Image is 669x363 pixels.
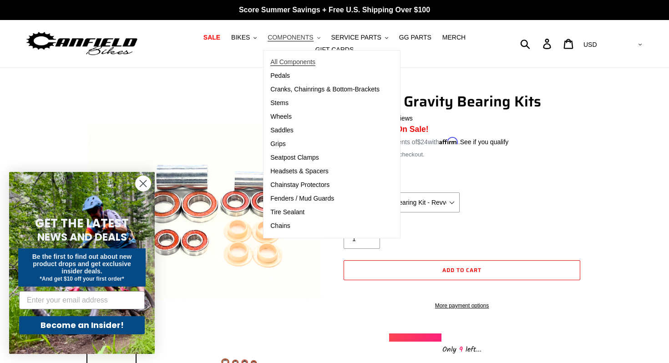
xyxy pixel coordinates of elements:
span: Fenders / Mud Guards [270,195,334,202]
a: GG PARTS [395,31,436,44]
span: Grips [270,140,285,148]
a: Grips [264,137,386,151]
label: Kit Type [344,181,460,190]
button: Add to cart [344,260,580,280]
span: All Components [270,58,315,66]
label: Quantity [344,217,460,227]
span: 9 [456,344,466,355]
span: *And get $10 off your first order* [40,276,124,282]
span: SALE [203,34,220,41]
span: Saddles [270,126,294,134]
span: Chainstay Protectors [270,181,329,189]
span: Be the first to find out about new product drops and get exclusive insider deals. [32,253,132,275]
span: COMPONENTS [268,34,313,41]
input: Enter your email address [19,291,145,309]
a: Fenders / Mud Guards [264,192,386,206]
span: SERVICE PARTS [331,34,381,41]
span: Wheels [270,113,292,121]
a: More payment options [344,302,580,310]
span: BIKES [231,34,250,41]
div: Only left... [389,342,535,356]
div: calculated at checkout. [341,150,583,159]
a: Cranks, Chainrings & Bottom-Brackets [264,83,386,96]
span: Pedals [270,72,290,80]
a: All Components [264,55,386,69]
h1: Guerrilla Gravity Bearing Kits [341,93,583,110]
img: Canfield Bikes [25,30,139,58]
p: 4 interest-free payments of with . [341,135,508,147]
span: GET THE LATEST [35,215,129,232]
span: Add to cart [442,266,481,274]
span: Headsets & Spacers [270,167,329,175]
span: MERCH [442,34,466,41]
span: On Sale! [396,123,429,135]
span: $24 [417,138,428,146]
span: NEWS AND DEALS [37,230,127,244]
a: Chainstay Protectors [264,178,386,192]
button: COMPONENTS [263,31,324,44]
a: Stems [264,96,386,110]
a: Headsets & Spacers [264,165,386,178]
a: Saddles [264,124,386,137]
button: Close dialog [135,176,151,192]
input: Search [525,34,548,54]
a: Wheels [264,110,386,124]
a: MERCH [438,31,470,44]
span: Seatpost Clamps [270,154,319,161]
span: Stems [270,99,289,107]
button: SERVICE PARTS [326,31,392,44]
a: Pedals [264,69,386,83]
a: Tire Sealant [264,206,386,219]
a: Seatpost Clamps [264,151,386,165]
button: BIKES [227,31,261,44]
span: Affirm [439,137,458,145]
span: GG PARTS [399,34,431,41]
a: See if you qualify - Learn more about Affirm Financing (opens in modal) [460,138,509,146]
span: Tire Sealant [270,208,304,216]
button: Become an Insider! [19,316,145,334]
span: Chains [270,222,290,230]
span: Cranks, Chainrings & Bottom-Brackets [270,86,380,93]
a: SALE [199,31,225,44]
a: GIFT CARDS [311,44,359,56]
a: Chains [264,219,386,233]
span: GIFT CARDS [315,46,354,54]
